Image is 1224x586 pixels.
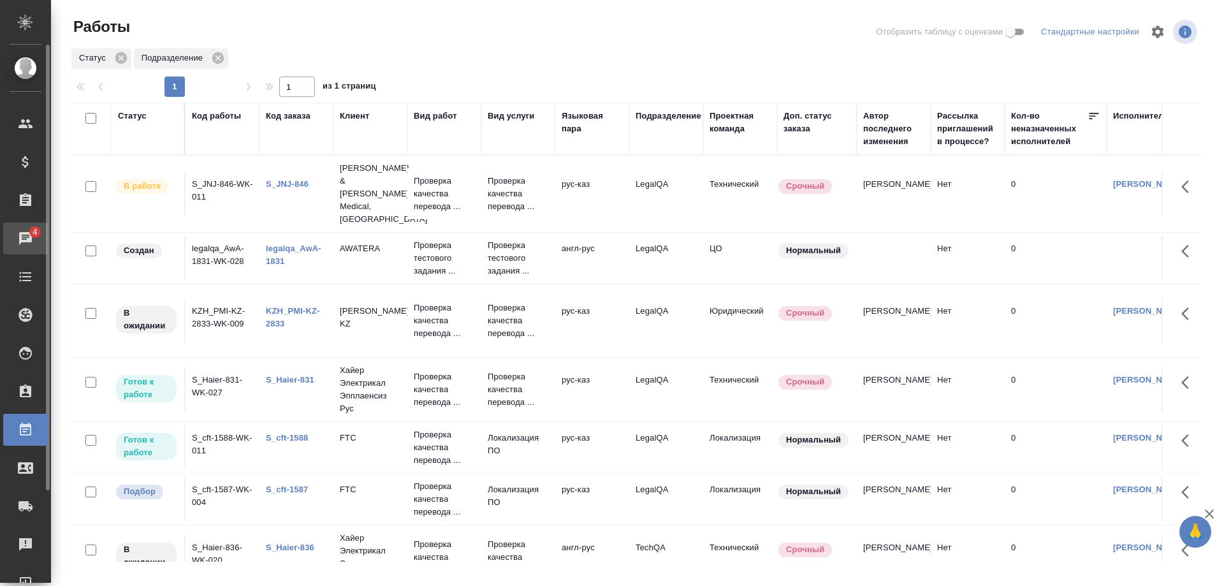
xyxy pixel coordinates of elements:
a: S_cft-1587 [266,485,308,494]
div: split button [1038,22,1142,42]
p: FTC [340,483,401,496]
td: Локализация [703,425,777,470]
td: legalqa_AwA-1831-WK-028 [186,236,259,281]
td: [PERSON_NAME] [857,535,931,580]
td: Юридический [703,298,777,343]
span: Отобразить таблицу с оценками [876,26,1003,38]
td: Нет [931,236,1005,281]
td: рус-каз [555,298,629,343]
button: Здесь прячутся важные кнопки [1174,367,1204,398]
div: Заказ еще не согласован с клиентом, искать исполнителей рано [115,242,178,260]
a: [PERSON_NAME] [1113,375,1184,385]
p: Проверка качества перевода ... [414,480,475,518]
td: 0 [1005,425,1107,470]
button: Здесь прячутся важные кнопки [1174,535,1204,566]
a: [PERSON_NAME] [1113,306,1184,316]
td: LegalQA [629,425,703,470]
td: англ-рус [555,236,629,281]
span: из 1 страниц [323,78,376,97]
td: ЦО [703,236,777,281]
span: Работы [70,17,130,37]
p: [PERSON_NAME] KZ [340,305,401,330]
p: Проверка качества перевода ... [414,538,475,576]
p: Проверка тестового задания ... [488,239,549,277]
p: Хайер Электрикал Эпплаенсиз Рус [340,364,401,415]
button: 🙏 [1179,516,1211,548]
a: KZH_PMI-KZ-2833 [266,306,320,328]
td: 0 [1005,236,1107,281]
div: Исполнитель [1113,110,1169,122]
td: [PERSON_NAME] [857,477,931,522]
div: Языковая пара [562,110,623,135]
td: LegalQA [629,236,703,281]
td: Технический [703,172,777,216]
p: Нормальный [786,434,841,446]
p: Проверка тестового задания ... [414,239,475,277]
td: Технический [703,367,777,412]
a: [PERSON_NAME] [1113,543,1184,552]
div: Исполнитель назначен, приступать к работе пока рано [115,305,178,335]
button: Здесь прячутся важные кнопки [1174,477,1204,508]
p: Статус [79,52,110,64]
div: Клиент [340,110,369,122]
div: Автор последнего изменения [863,110,924,148]
a: S_JNJ-846 [266,179,309,189]
p: Проверка качества перевода ... [488,302,549,340]
div: Подразделение [134,48,228,69]
div: Доп. статус заказа [783,110,850,135]
p: Подразделение [142,52,207,64]
button: Здесь прячутся важные кнопки [1174,172,1204,202]
div: Кол-во неназначенных исполнителей [1011,110,1088,148]
a: [PERSON_NAME] [1113,179,1184,189]
p: Подбор [124,485,156,498]
td: Нет [931,367,1005,412]
span: 🙏 [1184,518,1206,545]
td: Технический [703,535,777,580]
span: Настроить таблицу [1142,17,1173,47]
td: TechQA [629,535,703,580]
p: Готов к работе [124,434,169,459]
div: Исполнитель может приступить к работе [115,374,178,404]
p: Срочный [786,543,824,556]
div: Вид работ [414,110,457,122]
p: В ожидании [124,307,169,332]
a: S_Haier-831 [266,375,314,385]
td: англ-рус [555,535,629,580]
a: S_cft-1588 [266,433,308,443]
p: Срочный [786,307,824,319]
p: Создан [124,244,154,257]
td: Локализация [703,477,777,522]
td: 0 [1005,477,1107,522]
p: Нормальный [786,244,841,257]
p: Локализация ПО [488,483,549,509]
td: [PERSON_NAME] [857,298,931,343]
div: Рассылка приглашений в процессе? [937,110,998,148]
td: KZH_PMI-KZ-2833-WK-009 [186,298,259,343]
p: Нормальный [786,485,841,498]
td: Нет [931,535,1005,580]
td: [PERSON_NAME] [857,172,931,216]
div: Код работы [192,110,241,122]
p: Готов к работе [124,376,169,401]
td: LegalQA [629,477,703,522]
td: Нет [931,425,1005,470]
a: legalqa_AwA-1831 [266,244,321,266]
a: S_Haier-836 [266,543,314,552]
div: Подразделение [636,110,701,122]
td: S_cft-1587-WK-004 [186,477,259,522]
td: Нет [931,298,1005,343]
td: Нет [931,477,1005,522]
td: [PERSON_NAME] [857,367,931,412]
p: В ожидании [124,543,169,569]
p: Проверка качества перевода ... [414,429,475,467]
div: Статус [71,48,131,69]
td: S_Haier-831-WK-027 [186,367,259,412]
p: AWATERA [340,242,401,255]
button: Здесь прячутся важные кнопки [1174,425,1204,456]
td: Нет [931,172,1005,216]
td: рус-каз [555,172,629,216]
td: 0 [1005,367,1107,412]
p: Проверка качества перевода ... [414,175,475,213]
p: Срочный [786,180,824,193]
a: 4 [3,223,48,254]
